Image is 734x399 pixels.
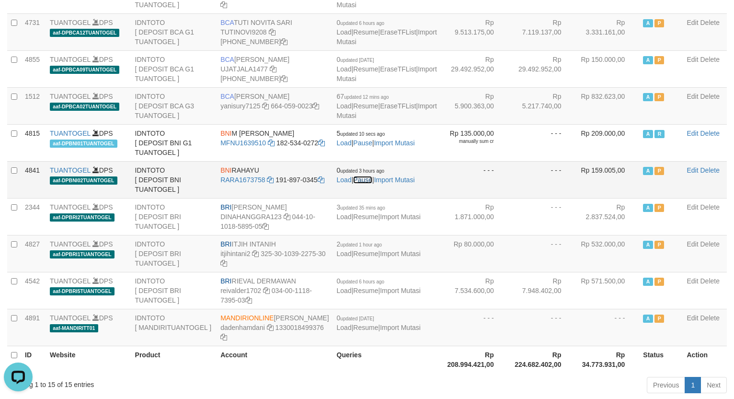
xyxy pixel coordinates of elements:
a: Import Mutasi [337,28,437,46]
a: Pause [353,176,372,184]
a: Edit [687,314,698,322]
a: EraseTFList [380,28,416,36]
td: RIEVAL DERMAWAN 034-00-1118-7395-03 [217,272,333,309]
a: Copy 034001118739503 to clipboard [245,296,252,304]
span: | | | [337,56,437,82]
span: BNI [220,166,231,174]
th: Queries [333,346,441,373]
span: aaf-DPBNI01TUANTOGEL [50,140,117,148]
span: MANDIRIONLINE [220,314,274,322]
a: Edit [687,93,698,100]
span: Running [654,130,664,138]
a: Import Mutasi [380,287,421,294]
a: Edit [687,277,698,285]
a: TUANTOGEL [50,314,91,322]
span: updated [DATE] [340,58,374,63]
a: Copy 044101018589505 to clipboard [262,223,269,230]
td: [PERSON_NAME] 664-059-0023 [217,87,333,124]
a: Edit [687,166,698,174]
span: Active [643,56,653,64]
a: Resume [353,287,378,294]
td: 4855 [21,50,46,87]
td: IDNTOTO [ DEPOSIT BRI TUANTOGEL ] [131,272,217,309]
td: DPS [46,124,131,161]
span: Paused [654,19,664,27]
td: IDNTOTO [ DEPOSIT BNI G1 TUANTOGEL ] [131,124,217,161]
span: 0 [337,56,374,63]
a: Copy TUTINOVI9208 to clipboard [269,28,275,36]
a: 1 [685,377,701,393]
td: RAHAYU 191-897-0345 [217,161,333,198]
a: Delete [700,19,720,26]
a: TUANTOGEL [50,277,91,285]
td: [PERSON_NAME] 1330018499376 [217,309,333,346]
span: | | [337,129,415,147]
td: Rp 7.534.600,00 [441,272,508,309]
a: itjihintani2 [220,250,250,258]
a: Import Mutasi [337,102,437,119]
a: UJATJALA1477 [220,65,268,73]
a: TUANTOGEL [50,203,91,211]
span: | | | [337,93,437,119]
td: Rp 532.000,00 [575,235,639,272]
span: | | [337,314,421,331]
a: Delete [700,277,720,285]
th: Website [46,346,131,373]
span: 0 [337,314,374,322]
a: Delete [700,314,720,322]
td: DPS [46,87,131,124]
td: Rp 135.000,00 [441,124,508,161]
a: Load [337,102,352,110]
th: Rp 208.994.421,00 [441,346,508,373]
span: Active [643,315,653,323]
td: Rp 209.000,00 [575,124,639,161]
td: DPS [46,272,131,309]
a: DINAHANGGRA123 [220,213,282,221]
a: Import Mutasi [380,250,421,258]
td: DPS [46,13,131,50]
a: Copy DINAHANGGRA123 to clipboard [284,213,290,221]
a: reivalder1702 [220,287,261,294]
td: Rp 150.000,00 [575,50,639,87]
td: TUTI NOVITA SARI [PHONE_NUMBER] [217,13,333,50]
a: TUANTOGEL [50,93,91,100]
a: Copy UJATJALA1477 to clipboard [270,65,276,73]
td: 4827 [21,235,46,272]
td: 1512 [21,87,46,124]
a: Copy 1825340272 to clipboard [318,139,325,147]
th: Rp 224.682.402,00 [508,346,576,373]
td: 4891 [21,309,46,346]
span: updated 6 hours ago [340,279,384,284]
a: Edit [687,19,698,26]
td: IDNTOTO [ DEPOSIT BRI TUANTOGEL ] [131,198,217,235]
td: 4731 [21,13,46,50]
a: Import Mutasi [380,213,421,221]
td: Rp 9.513.175,00 [441,13,508,50]
a: Import Mutasi [374,176,415,184]
td: Rp 159.005,00 [575,161,639,198]
div: Showing 1 to 15 of 15 entries [7,376,298,389]
a: Copy reivalder1702 to clipboard [263,287,270,294]
th: Product [131,346,217,373]
span: Active [643,278,653,286]
a: Resume [353,65,378,73]
span: aaf-DPBCA12TUANTOGEL [50,29,119,37]
td: Rp 1.871.000,00 [441,198,508,235]
a: EraseTFList [380,65,416,73]
td: Rp 7.948.402,00 [508,272,576,309]
td: Rp 29.492.952,00 [508,50,576,87]
span: 0 [337,166,385,174]
span: updated 35 mins ago [340,205,385,211]
span: Active [643,167,653,175]
td: - - - [441,309,508,346]
td: - - - [508,124,576,161]
a: Previous [647,377,685,393]
a: Import Mutasi [380,324,421,331]
a: Copy 3521034449 to clipboard [220,1,227,9]
span: Active [643,130,653,138]
td: - - - [575,309,639,346]
span: | | [337,277,421,294]
span: BRI [220,203,231,211]
a: EraseTFList [380,102,416,110]
a: Copy 4062238953 to clipboard [281,75,287,82]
